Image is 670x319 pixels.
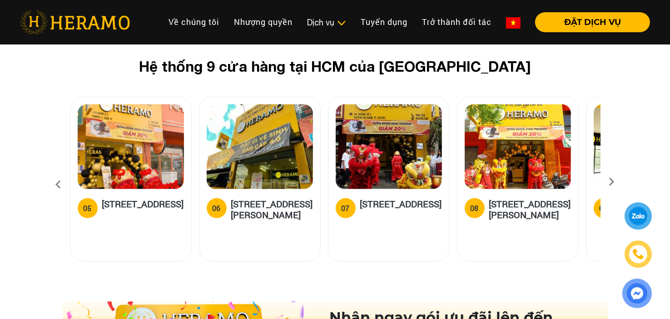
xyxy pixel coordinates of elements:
[353,12,415,32] a: Tuyển dụng
[471,203,479,214] div: 08
[336,104,442,189] img: heramo-15a-duong-so-2-phuong-an-khanh-thu-duc
[528,18,650,26] a: ĐẶT DỊCH VỤ
[84,203,92,214] div: 05
[535,12,650,32] button: ĐẶT DỊCH VỤ
[84,58,586,75] h2: Hệ thống 9 cửa hàng tại HCM của [GEOGRAPHIC_DATA]
[231,198,313,220] h5: [STREET_ADDRESS][PERSON_NAME]
[207,104,313,189] img: heramo-314-le-van-viet-phuong-tang-nhon-phu-b-quan-9
[20,10,130,34] img: heramo-logo.png
[337,19,346,28] img: subToggleIcon
[78,104,184,189] img: heramo-179b-duong-3-thang-2-phuong-11-quan-10
[102,198,184,216] h5: [STREET_ADDRESS]
[415,12,499,32] a: Trở thành đối tác
[626,242,650,266] a: phone-icon
[465,104,571,189] img: heramo-398-duong-hoang-dieu-phuong-2-quan-4
[307,16,346,29] div: Dịch vụ
[161,12,227,32] a: Về chúng tôi
[360,198,442,216] h5: [STREET_ADDRESS]
[342,203,350,214] div: 07
[506,17,521,29] img: vn-flag.png
[633,249,644,260] img: phone-icon
[213,203,221,214] div: 06
[600,203,608,214] div: 09
[227,12,300,32] a: Nhượng quyền
[489,198,571,220] h5: [STREET_ADDRESS][PERSON_NAME]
